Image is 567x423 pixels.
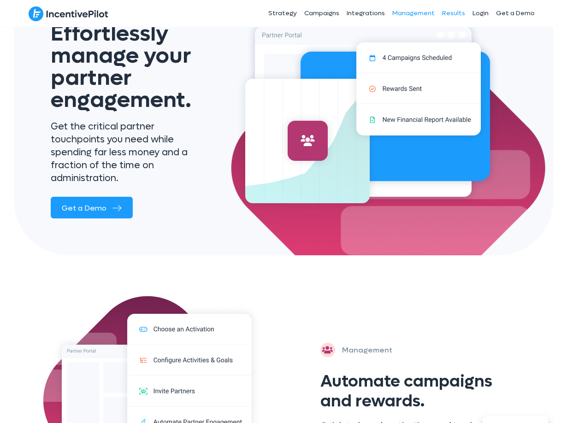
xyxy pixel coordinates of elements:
[51,197,133,218] a: Get a Demo
[301,2,343,25] a: Campaigns
[438,2,469,25] a: Results
[62,203,106,213] span: Get a Demo
[51,19,191,114] span: Effortlessly manage your partner engagement.
[265,2,301,25] a: Strategy
[342,344,392,357] p: Management
[29,6,108,22] img: IncentivePilot
[469,2,492,25] a: Login
[343,2,389,25] a: Integrations
[236,7,499,210] img: management-hero (1)
[320,370,492,412] span: Automate campaigns and rewards.
[389,2,438,25] a: Management
[205,2,538,25] nav: Header Menu
[51,120,210,185] p: Get the critical partner touchpoints you need while spending far less money and a fraction of the...
[492,2,538,25] a: Get a Demo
